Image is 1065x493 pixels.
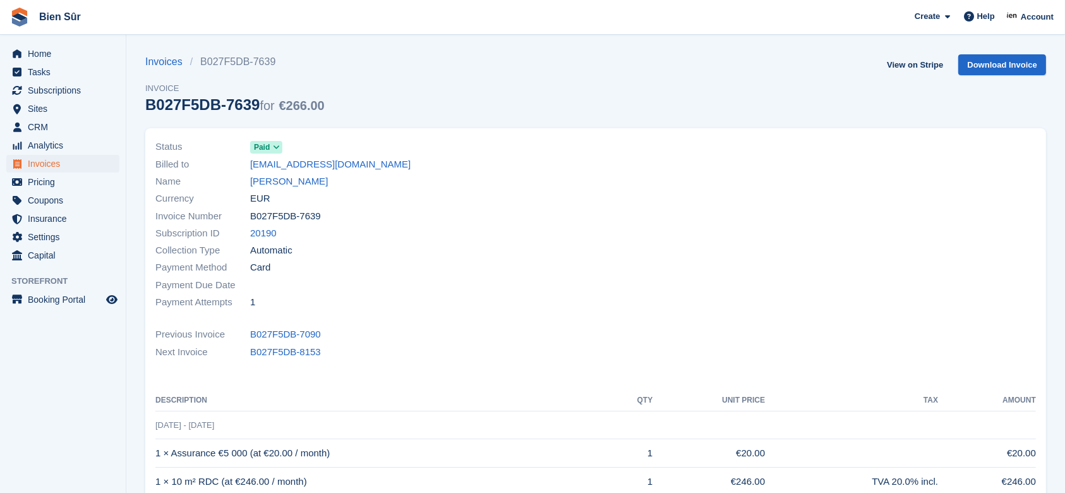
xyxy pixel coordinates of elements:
[155,226,250,241] span: Subscription ID
[6,291,119,308] a: menu
[28,100,104,118] span: Sites
[145,54,190,70] a: Invoices
[250,140,282,154] a: Paid
[279,99,324,113] span: €266.00
[28,63,104,81] span: Tasks
[155,295,250,310] span: Payment Attempts
[938,439,1036,468] td: €20.00
[28,291,104,308] span: Booking Portal
[612,391,653,411] th: QTY
[250,345,321,360] a: B027F5DB-8153
[765,391,938,411] th: Tax
[155,243,250,258] span: Collection Type
[250,209,321,224] span: B027F5DB-7639
[28,137,104,154] span: Analytics
[250,295,255,310] span: 1
[250,260,271,275] span: Card
[6,45,119,63] a: menu
[155,345,250,360] span: Next Invoice
[28,45,104,63] span: Home
[155,140,250,154] span: Status
[1021,11,1054,23] span: Account
[155,327,250,342] span: Previous Invoice
[28,228,104,246] span: Settings
[6,63,119,81] a: menu
[653,439,765,468] td: €20.00
[938,391,1036,411] th: Amount
[10,8,29,27] img: stora-icon-8386f47178a22dfd0bd8f6a31ec36ba5ce8667c1dd55bd0f319d3a0aa187defe.svg
[250,327,321,342] a: B027F5DB-7090
[155,391,612,411] th: Description
[653,391,765,411] th: Unit Price
[28,192,104,209] span: Coupons
[250,192,270,206] span: EUR
[6,155,119,173] a: menu
[28,246,104,264] span: Capital
[6,173,119,191] a: menu
[6,192,119,209] a: menu
[915,10,940,23] span: Create
[155,192,250,206] span: Currency
[254,142,270,153] span: Paid
[1006,10,1019,23] img: Asmaa Habri
[155,260,250,275] span: Payment Method
[28,210,104,228] span: Insurance
[28,155,104,173] span: Invoices
[250,243,292,258] span: Automatic
[155,174,250,189] span: Name
[6,228,119,246] a: menu
[958,54,1046,75] a: Download Invoice
[28,173,104,191] span: Pricing
[6,82,119,99] a: menu
[977,10,995,23] span: Help
[145,82,325,95] span: Invoice
[6,137,119,154] a: menu
[155,420,214,430] span: [DATE] - [DATE]
[260,99,274,113] span: for
[155,209,250,224] span: Invoice Number
[882,54,948,75] a: View on Stripe
[250,157,411,172] a: [EMAIL_ADDRESS][DOMAIN_NAME]
[250,174,328,189] a: [PERSON_NAME]
[250,226,277,241] a: 20190
[34,6,86,27] a: Bien Sûr
[6,210,119,228] a: menu
[155,157,250,172] span: Billed to
[145,96,325,113] div: B027F5DB-7639
[104,292,119,307] a: Preview store
[6,100,119,118] a: menu
[28,118,104,136] span: CRM
[145,54,325,70] nav: breadcrumbs
[155,439,612,468] td: 1 × Assurance €5 000 (at €20.00 / month)
[6,246,119,264] a: menu
[612,439,653,468] td: 1
[155,278,250,293] span: Payment Due Date
[765,475,938,489] div: TVA 20.0% incl.
[11,275,126,288] span: Storefront
[6,118,119,136] a: menu
[28,82,104,99] span: Subscriptions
